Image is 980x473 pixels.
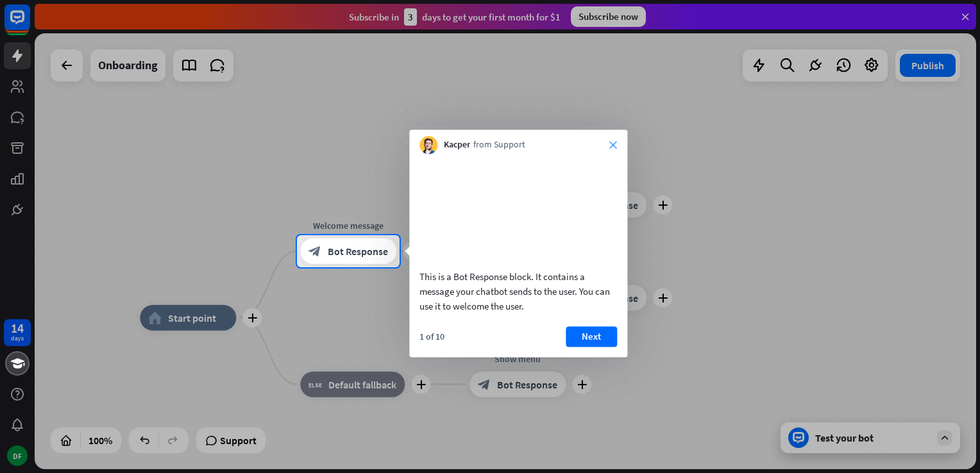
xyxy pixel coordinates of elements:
span: Bot Response [328,245,388,258]
i: block_bot_response [308,245,321,258]
span: from Support [473,139,525,152]
div: 1 of 10 [419,331,444,342]
span: Kacper [444,139,470,152]
button: Next [566,326,617,347]
i: close [609,141,617,149]
button: Open LiveChat chat widget [10,5,49,44]
div: This is a Bot Response block. It contains a message your chatbot sends to the user. You can use i... [419,269,617,313]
